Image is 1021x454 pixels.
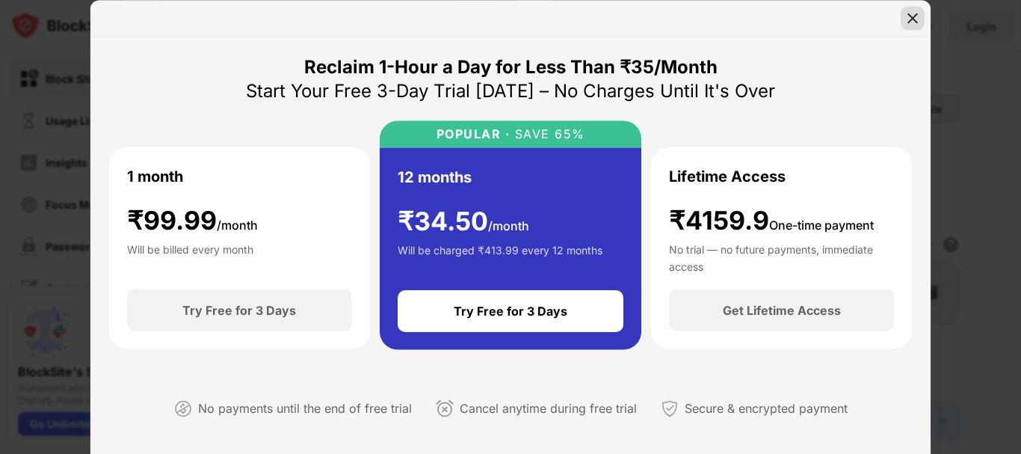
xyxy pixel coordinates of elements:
div: ₹4159.9 [669,205,874,236]
div: No trial — no future payments, immediate access [669,242,894,272]
div: Cancel anytime during free trial [460,398,637,420]
div: Get Lifetime Access [723,303,841,318]
div: Lifetime Access [669,165,786,187]
div: Start Your Free 3-Day Trial [DATE] – No Charges Until It's Over [246,79,775,102]
div: Will be billed every month [127,242,253,272]
div: Try Free for 3 Days [182,303,296,318]
div: No payments until the end of free trial [198,398,412,420]
div: 1 month [127,165,183,187]
div: Reclaim 1-Hour a Day for Less Than ₹35/Month [304,55,718,79]
div: POPULAR · [437,126,510,141]
div: 12 months [398,165,472,188]
div: ₹ 99.99 [127,205,258,236]
span: /month [217,217,258,232]
img: not-paying [174,399,192,417]
span: /month [488,218,529,233]
div: Will be charged ₹413.99 every 12 months [398,242,602,272]
div: Secure & encrypted payment [685,398,848,420]
img: secured-payment [661,399,679,417]
div: Try Free for 3 Days [454,304,567,319]
img: cancel-anytime [436,399,454,417]
span: One-time payment [769,217,874,232]
div: SAVE 65% [510,126,585,141]
div: ₹ 34.50 [398,206,529,236]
